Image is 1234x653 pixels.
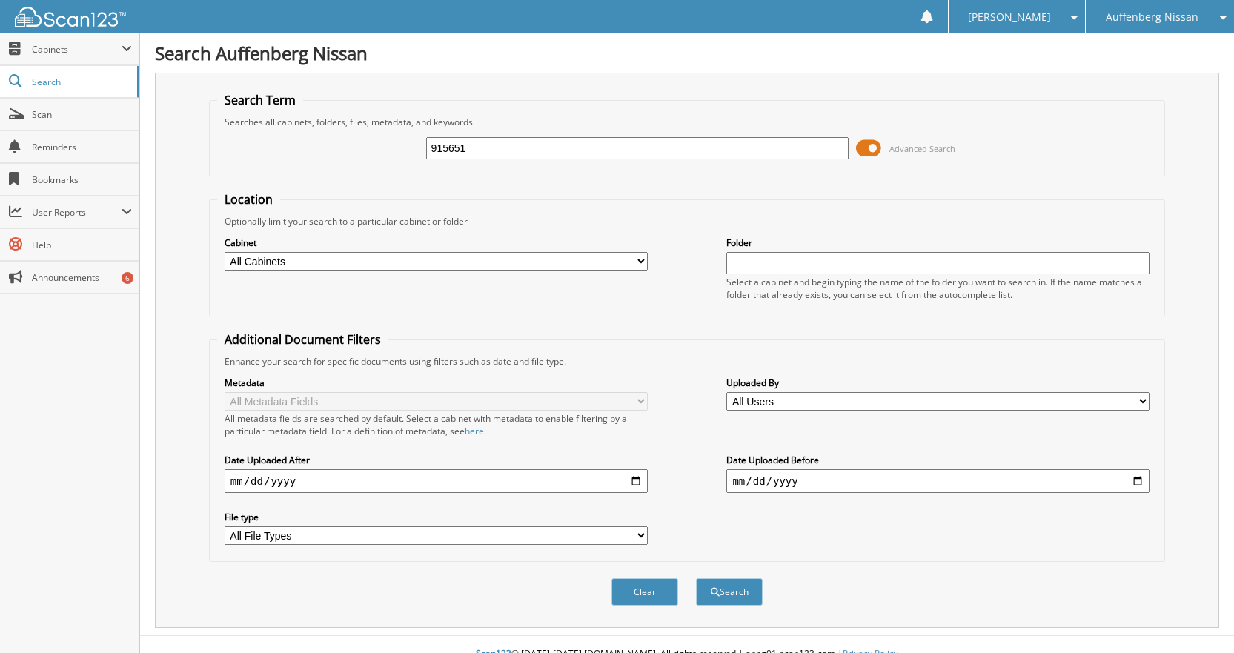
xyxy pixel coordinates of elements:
span: Help [32,239,132,251]
span: User Reports [32,206,122,219]
legend: Additional Document Filters [217,331,388,348]
iframe: Chat Widget [1160,582,1234,653]
span: [PERSON_NAME] [968,13,1051,21]
div: Enhance your search for specific documents using filters such as date and file type. [217,355,1157,368]
label: Metadata [225,377,648,389]
div: Optionally limit your search to a particular cabinet or folder [217,215,1157,228]
input: end [726,469,1150,493]
label: File type [225,511,648,523]
a: here [465,425,484,437]
label: Folder [726,236,1150,249]
span: Cabinets [32,43,122,56]
span: Reminders [32,141,132,153]
label: Cabinet [225,236,648,249]
div: All metadata fields are searched by default. Select a cabinet with metadata to enable filtering b... [225,412,648,437]
div: Select a cabinet and begin typing the name of the folder you want to search in. If the name match... [726,276,1150,301]
label: Date Uploaded Before [726,454,1150,466]
span: Advanced Search [889,143,955,154]
span: Scan [32,108,132,121]
img: scan123-logo-white.svg [15,7,126,27]
input: start [225,469,648,493]
div: Searches all cabinets, folders, files, metadata, and keywords [217,116,1157,128]
span: Bookmarks [32,173,132,186]
span: Search [32,76,130,88]
h1: Search Auffenberg Nissan [155,41,1219,65]
button: Clear [611,578,678,606]
label: Date Uploaded After [225,454,648,466]
div: 6 [122,272,133,284]
span: Auffenberg Nissan [1106,13,1198,21]
legend: Location [217,191,280,208]
span: Announcements [32,271,132,284]
legend: Search Term [217,92,303,108]
label: Uploaded By [726,377,1150,389]
button: Search [696,578,763,606]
